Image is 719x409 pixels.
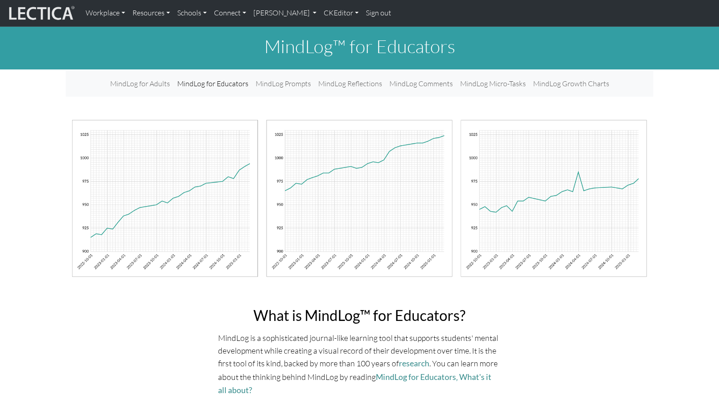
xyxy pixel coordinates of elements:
img: lecticalive [7,5,75,22]
a: MindLog for Educators [174,74,252,93]
a: [PERSON_NAME] [250,4,320,23]
a: research [399,359,429,368]
img: mindlog-chart-banner.png [71,118,648,278]
a: MindLog Prompts [252,74,315,93]
a: MindLog for Educators‚ What's it all about? [218,372,491,395]
a: MindLog Reflections [315,74,386,93]
a: MindLog Comments [386,74,457,93]
a: Sign out [362,4,395,23]
a: Workplace [82,4,129,23]
a: Schools [174,4,210,23]
a: MindLog Growth Charts [530,74,613,93]
a: Connect [210,4,250,23]
h2: What is MindLog™ for Educators? [218,307,501,324]
a: MindLog Micro-Tasks [457,74,530,93]
p: MindLog is a sophisticated journal-like learning tool that supports students' mental development ... [218,331,501,397]
h1: MindLog™ for Educators [66,35,653,57]
a: Resources [129,4,174,23]
a: MindLog for Adults [107,74,174,93]
a: CKEditor [320,4,362,23]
